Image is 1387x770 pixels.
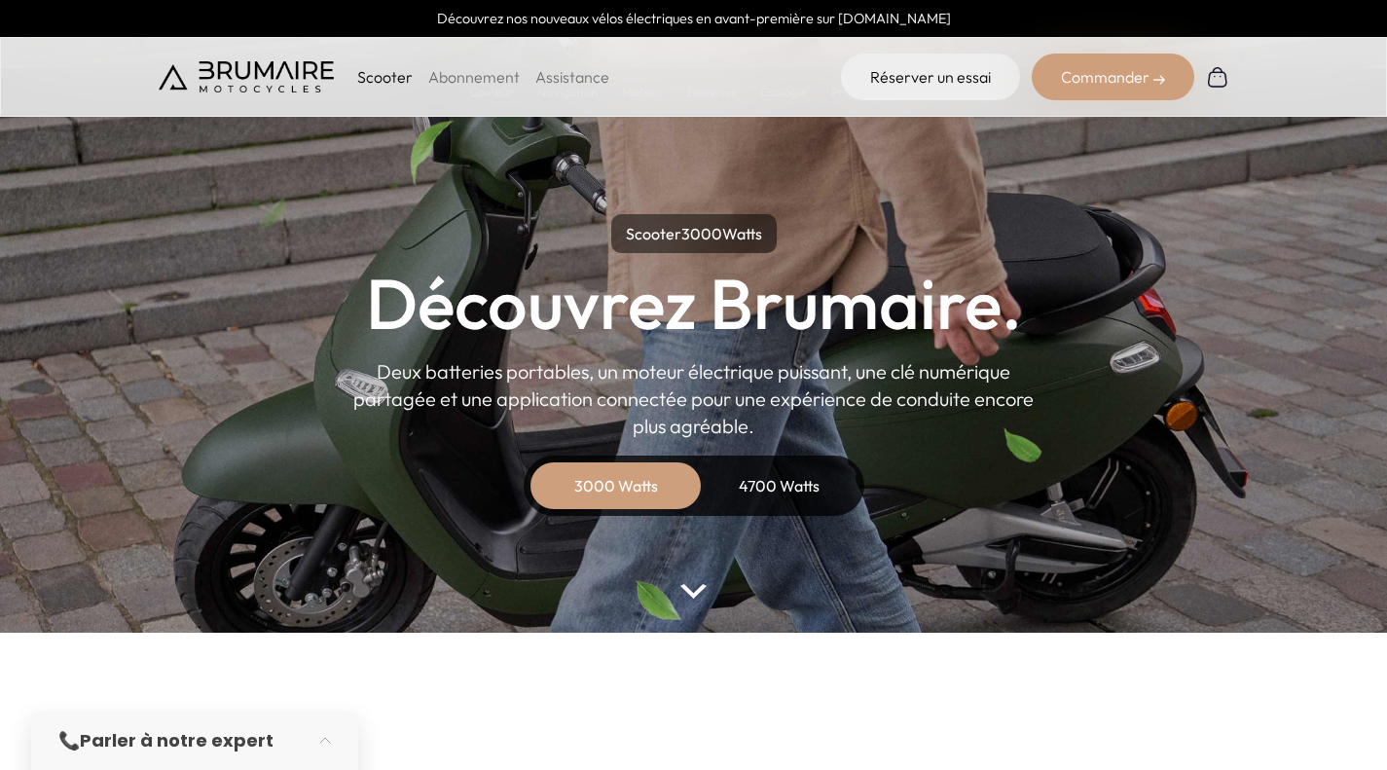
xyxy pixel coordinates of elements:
[357,65,413,89] p: Scooter
[1206,65,1229,89] img: Panier
[428,67,520,87] a: Abonnement
[366,269,1022,339] h1: Découvrez Brumaire.
[1032,54,1194,100] div: Commander
[159,61,334,92] img: Brumaire Motocycles
[353,358,1035,440] p: Deux batteries portables, un moteur électrique puissant, une clé numérique partagée et une applic...
[841,54,1020,100] a: Réserver un essai
[538,462,694,509] div: 3000 Watts
[680,584,706,599] img: arrow-bottom.png
[611,214,777,253] p: Scooter Watts
[702,462,858,509] div: 4700 Watts
[535,67,609,87] a: Assistance
[681,224,722,243] span: 3000
[1153,74,1165,86] img: right-arrow-2.png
